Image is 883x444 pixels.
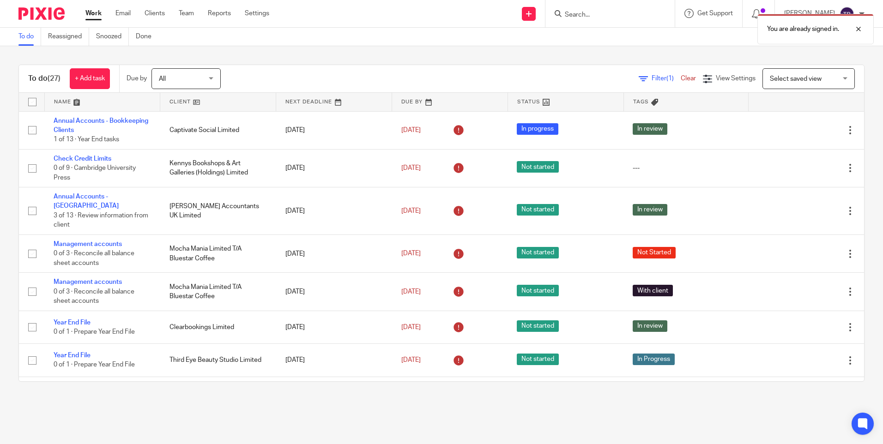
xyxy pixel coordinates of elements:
[160,149,276,187] td: Kennys Bookshops & Art Galleries (Holdings) Limited
[160,273,276,311] td: Mocha Mania Limited T/A Bluestar Coffee
[54,241,122,247] a: Management accounts
[633,99,649,104] span: Tags
[54,212,148,228] span: 3 of 13 · Review information from client
[54,352,91,359] a: Year End File
[160,344,276,377] td: Third Eye Beauty Studio Limited
[652,75,681,82] span: Filter
[276,234,392,272] td: [DATE]
[127,74,147,83] p: Due by
[633,163,739,173] div: ---
[54,288,134,305] span: 0 of 3 · Reconcile all balance sheet accounts
[54,193,119,209] a: Annual Accounts - [GEOGRAPHIC_DATA]
[716,75,756,82] span: View Settings
[160,377,276,409] td: Kraken Core Engineering Limited T/A Rope Dock
[401,165,421,171] span: [DATE]
[517,161,559,173] span: Not started
[136,28,158,46] a: Done
[401,288,421,295] span: [DATE]
[276,344,392,377] td: [DATE]
[18,7,65,20] img: Pixie
[54,165,136,181] span: 0 of 9 · Cambridge University Press
[54,279,122,285] a: Management accounts
[517,204,559,216] span: Not started
[179,9,194,18] a: Team
[54,136,119,143] span: 1 of 13 · Year End tasks
[276,311,392,343] td: [DATE]
[401,127,421,133] span: [DATE]
[517,247,559,258] span: Not started
[401,357,421,363] span: [DATE]
[48,28,89,46] a: Reassigned
[70,68,110,89] a: + Add task
[160,187,276,235] td: [PERSON_NAME] Accountants UK Limited
[633,320,667,332] span: In review
[517,123,558,135] span: In progress
[666,75,674,82] span: (1)
[276,187,392,235] td: [DATE]
[18,28,41,46] a: To do
[517,320,559,332] span: Not started
[401,324,421,330] span: [DATE]
[85,9,102,18] a: Work
[633,123,667,135] span: In review
[770,76,822,82] span: Select saved view
[633,247,676,258] span: Not Started
[245,9,269,18] a: Settings
[401,208,421,214] span: [DATE]
[160,234,276,272] td: Mocha Mania Limited T/A Bluestar Coffee
[767,24,839,34] p: You are already signed in.
[276,111,392,149] td: [DATE]
[633,285,673,296] span: With client
[54,362,135,368] span: 0 of 1 · Prepare Year End File
[633,204,667,216] span: In review
[115,9,131,18] a: Email
[54,251,134,267] span: 0 of 3 · Reconcile all balance sheet accounts
[54,156,111,162] a: Check Credit Limits
[145,9,165,18] a: Clients
[840,6,854,21] img: svg%3E
[28,74,60,84] h1: To do
[48,75,60,82] span: (27)
[517,285,559,296] span: Not started
[159,76,166,82] span: All
[276,273,392,311] td: [DATE]
[633,354,675,365] span: In Progress
[276,149,392,187] td: [DATE]
[96,28,129,46] a: Snoozed
[208,9,231,18] a: Reports
[54,118,148,133] a: Annual Accounts - Bookkeeping Clients
[401,251,421,257] span: [DATE]
[54,319,91,326] a: Year End File
[160,111,276,149] td: Captivate Social Limited
[517,354,559,365] span: Not started
[681,75,696,82] a: Clear
[54,329,135,335] span: 0 of 1 · Prepare Year End File
[160,311,276,343] td: Clearbookings Limited
[276,377,392,409] td: [DATE]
